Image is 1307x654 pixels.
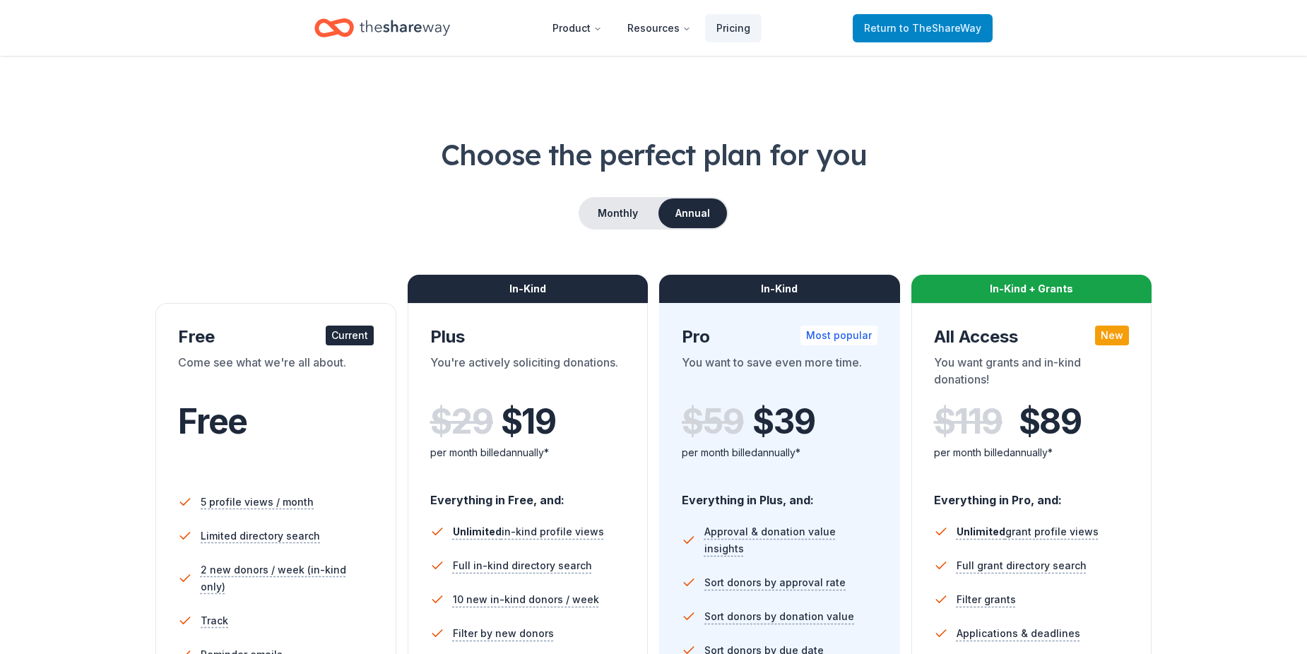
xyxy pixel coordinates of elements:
span: to TheShareWay [899,22,981,34]
span: 2 new donors / week (in-kind only) [201,561,374,595]
div: Free [178,326,374,348]
a: Returnto TheShareWay [853,14,993,42]
div: Everything in Pro, and: [934,480,1130,509]
div: You're actively soliciting donations. [430,354,626,393]
span: grant profile views [957,525,1099,537]
span: Sort donors by approval rate [704,574,846,591]
span: Sort donors by donation value [704,608,854,625]
div: You want grants and in-kind donations! [934,354,1130,393]
span: Track [201,612,228,629]
span: $ 89 [1019,402,1082,441]
span: $ 39 [752,402,815,441]
button: Resources [616,14,702,42]
div: Everything in Free, and: [430,480,626,509]
span: Limited directory search [201,528,320,545]
div: Plus [430,326,626,348]
div: All Access [934,326,1130,348]
div: In-Kind [659,275,900,303]
span: Unlimited [957,525,1005,537]
span: Return [864,20,981,37]
div: In-Kind [408,275,649,303]
h1: Choose the perfect plan for you [57,135,1250,174]
button: Product [541,14,613,42]
span: in-kind profile views [453,525,604,537]
span: Unlimited [453,525,502,537]
span: Applications & deadlines [957,625,1080,642]
div: Come see what we're all about. [178,354,374,393]
span: Full grant directory search [957,557,1087,574]
button: Annual [658,198,727,228]
span: Filter by new donors [453,625,554,642]
nav: Main [541,11,762,44]
span: Approval & donation value insights [704,523,877,557]
div: Pro [682,326,877,348]
div: You want to save even more time. [682,354,877,393]
span: Filter grants [957,591,1016,608]
span: 5 profile views / month [201,494,314,511]
a: Home [314,11,450,44]
span: Free [178,400,247,442]
div: Most popular [800,326,877,345]
div: per month billed annually* [430,444,626,461]
span: Full in-kind directory search [453,557,592,574]
div: Everything in Plus, and: [682,480,877,509]
span: $ 19 [501,402,556,441]
div: New [1095,326,1129,345]
span: 10 new in-kind donors / week [453,591,599,608]
button: Monthly [580,198,656,228]
div: per month billed annually* [682,444,877,461]
div: per month billed annually* [934,444,1130,461]
div: In-Kind + Grants [911,275,1152,303]
div: Current [326,326,374,345]
a: Pricing [705,14,762,42]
